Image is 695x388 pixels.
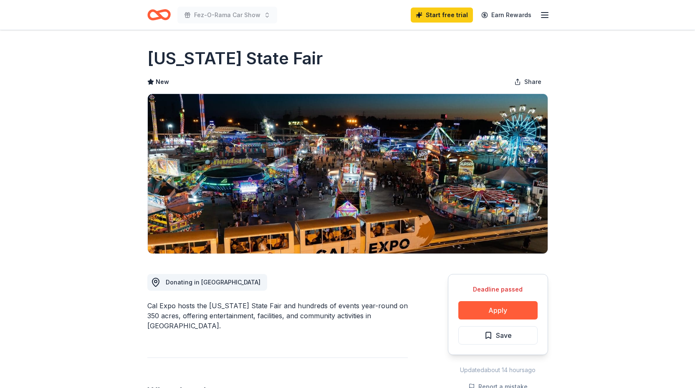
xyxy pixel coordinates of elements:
span: Donating in [GEOGRAPHIC_DATA] [166,279,260,286]
button: Save [458,326,538,345]
div: Cal Expo hosts the [US_STATE] State Fair and hundreds of events year-round on 350 acres, offering... [147,301,408,331]
span: Save [496,330,512,341]
div: Deadline passed [458,284,538,294]
button: Fez-O-Rama Car Show [177,7,277,23]
span: Share [524,77,541,87]
a: Start free trial [411,8,473,23]
h1: [US_STATE] State Fair [147,47,323,70]
img: Image for California State Fair [148,94,548,254]
a: Earn Rewards [476,8,536,23]
div: Updated about 14 hours ago [448,365,548,375]
span: New [156,77,169,87]
a: Home [147,5,171,25]
span: Fez-O-Rama Car Show [194,10,260,20]
button: Apply [458,301,538,320]
button: Share [508,74,548,90]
